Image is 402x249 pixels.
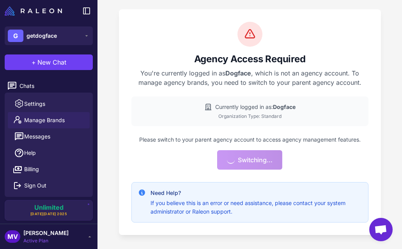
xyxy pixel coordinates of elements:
[8,128,90,145] button: Messages
[23,229,69,237] span: [PERSON_NAME]
[19,82,88,90] span: Chats
[215,103,296,111] span: Currently logged in as:
[5,54,93,70] button: +New Chat
[24,116,65,124] span: Manage Brands
[27,32,57,40] span: getdogface
[24,165,39,174] span: Billing
[3,78,94,94] a: Chats
[131,135,368,144] p: Please switch to your parent agency account to access agency management features.
[24,132,50,141] span: Messages
[217,150,282,170] button: Switching...
[5,230,20,243] div: MV
[138,113,362,120] div: Organization Type: Standard
[24,100,45,108] span: Settings
[30,211,67,217] span: [DATE][DATE] 2025
[151,199,362,216] p: If you believe this is an error or need assistance, please contact your system administrator or R...
[34,204,64,210] span: Unlimited
[151,189,362,197] h4: Need Help?
[8,177,90,194] button: Sign Out
[369,218,393,241] div: Open chat
[225,69,251,77] strong: Dogface
[131,53,368,65] h2: Agency Access Required
[131,68,368,87] p: You're currently logged in as , which is not an agency account. To manage agency brands, you need...
[23,237,69,244] span: Active Plan
[5,6,65,16] a: Raleon Logo
[273,103,296,110] strong: Dogface
[5,26,93,45] button: Ggetdogface
[24,181,46,190] span: Sign Out
[8,30,23,42] div: G
[32,58,36,67] span: +
[24,149,36,157] span: Help
[37,58,66,67] span: New Chat
[5,6,62,16] img: Raleon Logo
[8,145,90,161] a: Help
